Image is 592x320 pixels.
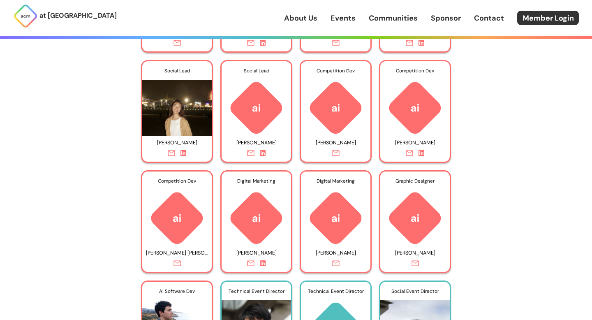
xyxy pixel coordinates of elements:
div: Social Lead [142,61,212,80]
p: at [GEOGRAPHIC_DATA] [39,10,117,21]
div: Competition Dev [142,172,212,190]
img: ACM logo [301,80,370,136]
p: [PERSON_NAME] [PERSON_NAME] [146,247,208,260]
img: ACM logo [222,80,291,136]
div: Technical Event Director [301,282,370,301]
p: [PERSON_NAME] [225,247,287,260]
p: [PERSON_NAME] [305,247,367,260]
img: ACM logo [380,80,450,136]
a: at [GEOGRAPHIC_DATA] [13,4,117,28]
img: ACM logo [222,190,291,246]
div: Digital Marketing [301,172,370,190]
img: ACM logo [380,190,450,246]
a: Sponsor [431,13,461,23]
p: [PERSON_NAME] [384,247,446,260]
p: [PERSON_NAME] [225,137,287,149]
div: Social Lead [222,61,291,80]
div: Social Event Director [380,282,450,301]
div: AI Software Dev [142,282,212,301]
img: ACM logo [301,190,370,246]
a: Member Login [517,11,579,25]
p: [PERSON_NAME] [384,137,446,149]
a: Events [331,13,356,23]
div: Digital Marketing [222,172,291,190]
p: [PERSON_NAME] [305,137,367,149]
img: ACM Logo [13,4,38,28]
div: Technical Event Director [222,282,291,301]
img: ACM logo [142,190,212,246]
div: Graphic Designer [380,172,450,190]
div: Competition Dev [380,61,450,80]
a: Contact [474,13,504,23]
a: About Us [284,13,317,23]
img: Photo of Sophia Zhu [142,73,212,136]
a: Communities [369,13,418,23]
div: Competition Dev [301,61,370,80]
p: [PERSON_NAME] [146,137,208,149]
